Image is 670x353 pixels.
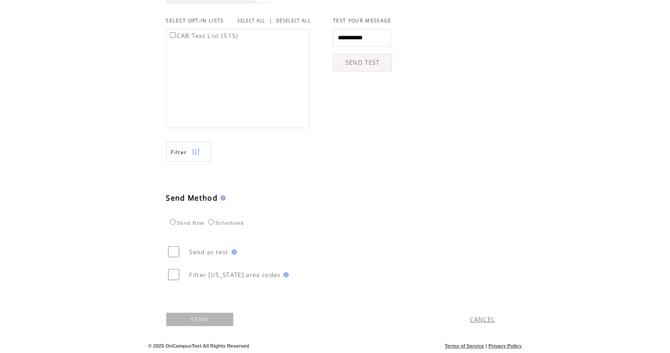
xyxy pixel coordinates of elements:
a: SELECT ALL [238,18,265,24]
a: DESELECT ALL [276,18,311,24]
span: SELECT OPT-IN LISTS [166,17,224,24]
a: SEND [166,313,233,326]
span: Show filters [171,148,187,156]
a: CANCEL [470,315,495,324]
a: Terms of Service [445,343,484,349]
span: | [485,343,487,349]
label: Send Now [168,220,204,226]
img: help.gif [229,249,237,255]
input: CAB Text List (515) [170,32,176,38]
input: Scheduled [208,219,214,225]
span: © 2025 OnCampusText All Rights Reserved [148,343,249,349]
span: Send as test [190,248,229,256]
input: Send Now [170,219,176,225]
img: help.gif [281,272,289,277]
span: TEST YOUR MESSAGE [333,17,392,24]
label: Scheduled [206,220,244,226]
a: Privacy Policy [489,343,522,349]
label: CAB Text List (515) [168,32,239,40]
span: Filter [US_STATE] area codes [190,271,281,279]
a: Filter [166,142,211,162]
img: help.gif [218,195,226,201]
span: Send Method [166,193,218,203]
span: | [269,17,273,25]
a: SEND TEST [333,54,392,71]
img: filters.png [192,142,200,162]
